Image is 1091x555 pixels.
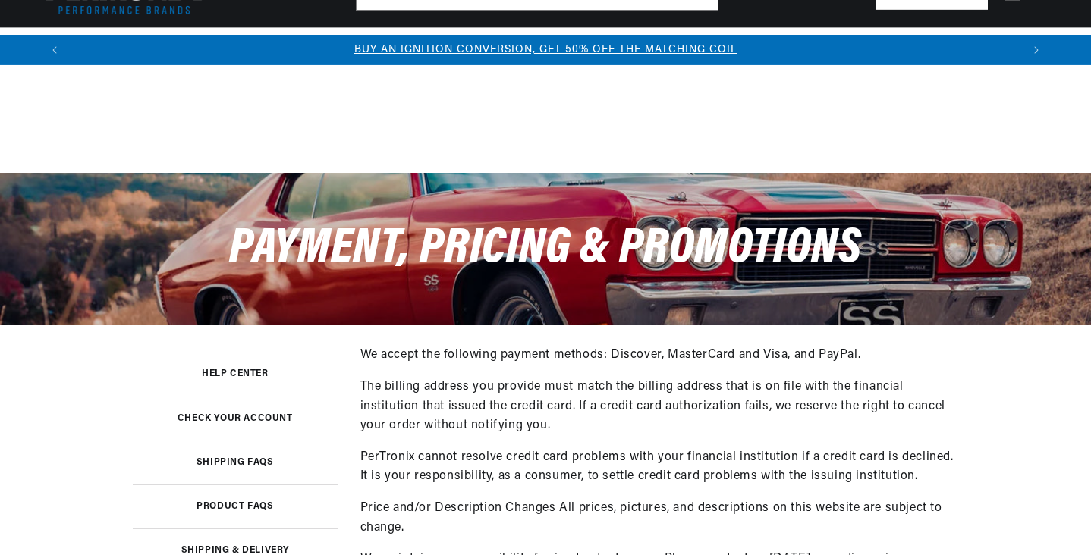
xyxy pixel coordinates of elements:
summary: Battery Products [565,28,676,64]
h3: Help Center [202,370,269,378]
span: Price and/or Description Changes All prices, pictures, and descriptions on this website are subje... [360,502,942,534]
button: Translation missing: en.sections.announcements.previous_announcement [39,35,70,65]
a: Product FAQs [133,484,338,528]
span: PerTronix cannot resolve credit card problems with your financial institution if a credit card is... [360,451,954,483]
h3: Shipping & Delivery [181,547,289,554]
summary: Engine Swaps [479,28,565,64]
a: Help Center [133,352,338,396]
span: Payment, Pricing & Promotions [229,224,861,274]
div: 1 of 3 [70,42,1021,58]
summary: Spark Plug Wires [676,28,784,64]
h3: Product FAQs [197,503,273,510]
summary: Product Support [961,28,1053,64]
button: Translation missing: en.sections.announcements.next_announcement [1021,35,1052,65]
h3: Shipping FAQs [197,459,274,466]
a: Shipping FAQs [133,441,338,484]
a: Check your account [133,397,338,441]
a: BUY AN IGNITION CONVERSION, GET 50% OFF THE MATCHING COIL [354,44,737,55]
span: The billing address you provide must match the billing address that is on file with the financial... [360,381,945,431]
summary: Ignition Conversions [38,28,160,64]
summary: Headers, Exhausts & Components [286,28,479,64]
span: We accept the following payment methods: Discover, MasterCard and Visa, and PayPal. [360,349,861,361]
summary: Motorcycle [783,28,862,64]
summary: Coils & Distributors [160,28,286,64]
h3: Check your account [178,415,293,422]
div: Announcement [70,42,1021,58]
